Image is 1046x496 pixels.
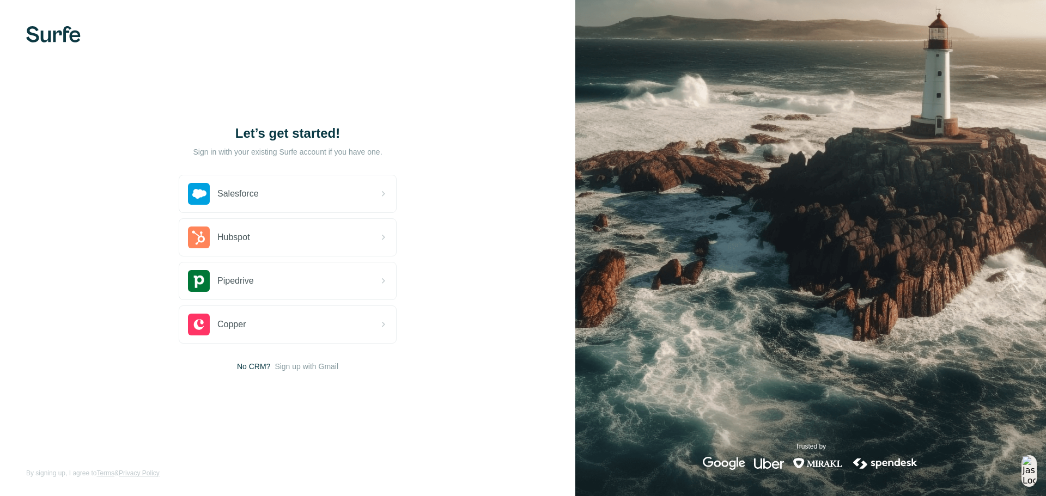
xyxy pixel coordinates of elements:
[188,183,210,205] img: salesforce's logo
[217,318,246,331] span: Copper
[852,457,919,470] img: spendesk's logo
[119,469,160,477] a: Privacy Policy
[754,457,784,470] img: uber's logo
[26,468,160,478] span: By signing up, I agree to &
[193,146,382,157] p: Sign in with your existing Surfe account if you have one.
[96,469,114,477] a: Terms
[275,361,338,372] button: Sign up with Gmail
[795,442,826,451] p: Trusted by
[237,361,270,372] span: No CRM?
[188,226,210,248] img: hubspot's logo
[703,457,745,470] img: google's logo
[188,314,210,335] img: copper's logo
[179,125,397,142] h1: Let’s get started!
[217,231,250,244] span: Hubspot
[217,187,259,200] span: Salesforce
[188,270,210,292] img: pipedrive's logo
[217,274,254,287] span: Pipedrive
[26,26,81,42] img: Surfe's logo
[793,457,843,470] img: mirakl's logo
